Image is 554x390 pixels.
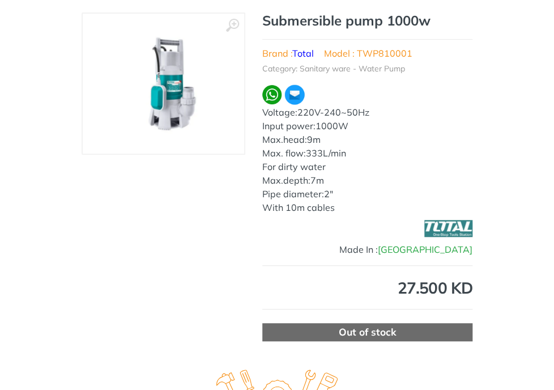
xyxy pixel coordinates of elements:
[262,201,472,214] div: With 10m cables
[262,12,472,29] h1: Submersible pump 1000w
[262,105,472,119] div: Voltage:220V-240~50Hz
[262,85,282,104] img: wa.webp
[262,187,472,201] div: Pipe diameter:2"
[262,133,472,146] div: Max.head:9m
[262,160,472,173] div: For dirty water
[262,323,472,341] div: Out of stock
[262,276,472,300] div: 27.500 KD
[324,46,412,60] li: Model : TWP810001
[262,146,472,160] div: Max. flow:333L/min
[262,243,472,256] div: Made In :
[262,63,405,75] li: Category: Sanitary ware - Water Pump
[262,46,314,60] li: Brand :
[114,25,231,142] img: Royal Tools - Submersible pump 1000w
[262,173,472,187] div: Max.depth:7m
[262,119,472,133] div: Input power:1000W
[424,214,472,243] img: Total
[378,244,472,255] span: [GEOGRAPHIC_DATA]
[292,48,314,59] a: Total
[284,84,305,105] img: ma.webp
